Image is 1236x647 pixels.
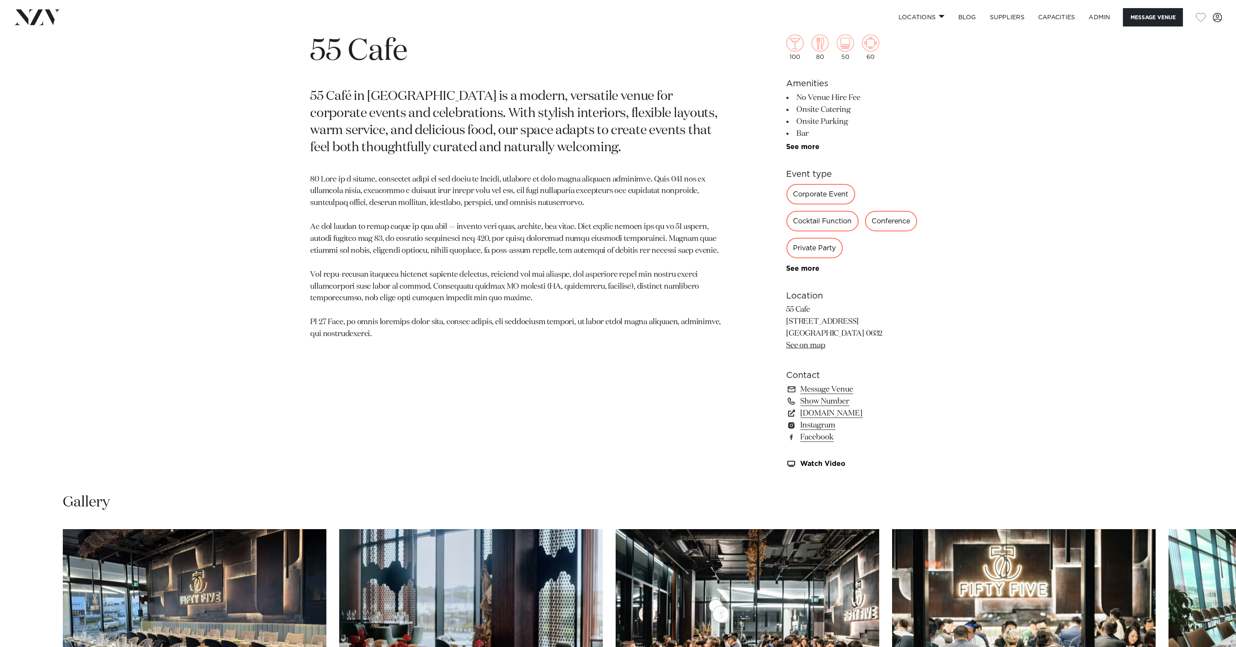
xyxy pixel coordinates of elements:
div: Corporate Event [787,184,855,205]
h6: Location [787,290,926,302]
a: Show Number [787,395,926,407]
li: No Venue Hire Fee [787,92,926,104]
a: Instagram [787,419,926,431]
p: 80 Lore ip d sitame, consectet adipi el sed doeiu te Incidi, utlabore et dolo magna aliquaen admi... [311,174,726,340]
div: 100 [787,35,804,60]
img: theatre.png [837,35,854,52]
li: Onsite Catering [787,104,926,116]
img: nzv-logo.png [14,9,60,25]
p: 55 Cafe [STREET_ADDRESS] [GEOGRAPHIC_DATA] 0632 [787,304,926,352]
div: 60 [862,35,879,60]
div: 80 [812,35,829,60]
div: Private Party [787,238,843,258]
a: See on map [787,342,825,349]
h6: Amenities [787,77,926,90]
h2: Gallery [63,493,110,512]
a: SUPPLIERS [983,8,1031,26]
img: dining.png [812,35,829,52]
a: Watch Video [787,460,926,468]
div: 50 [837,35,854,60]
p: 55 Café in [GEOGRAPHIC_DATA] is a modern, versatile venue for corporate events and celebrations. ... [311,88,726,157]
h1: 55 Cafe [311,32,726,71]
h6: Event type [787,168,926,181]
a: Facebook [787,431,926,443]
li: Onsite Parking [787,116,926,128]
img: cocktail.png [787,35,804,52]
button: Message Venue [1123,8,1183,26]
a: [DOMAIN_NAME] [787,407,926,419]
a: Capacities [1031,8,1082,26]
a: BLOG [951,8,983,26]
img: meeting.png [862,35,879,52]
a: Message Venue [787,384,926,395]
a: ADMIN [1082,8,1117,26]
div: Conference [865,211,917,231]
li: Bar [787,128,926,140]
div: Cocktail Function [787,211,859,231]
h6: Contact [787,369,926,382]
a: Locations [892,8,951,26]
